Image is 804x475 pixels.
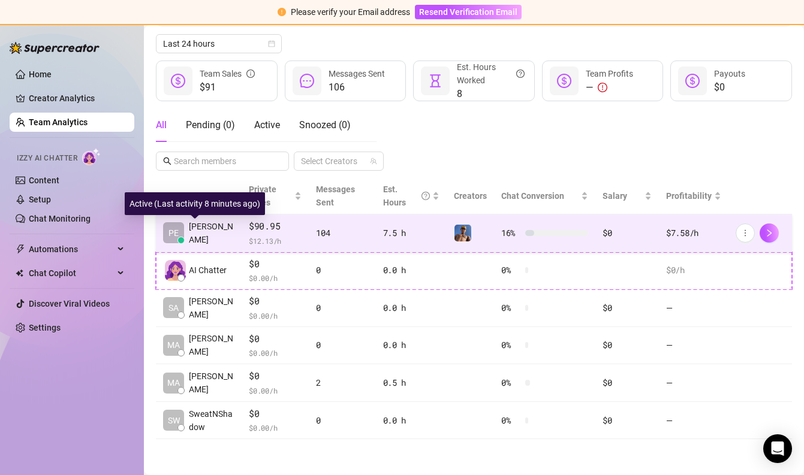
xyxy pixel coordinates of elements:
span: Payouts [714,69,745,78]
span: $0 [249,294,302,308]
span: $0 [714,80,745,95]
div: Pending ( 0 ) [186,118,235,132]
button: Resend Verification Email [415,5,522,19]
span: calendar [268,40,275,47]
span: message [300,74,314,88]
span: 16 % [501,226,520,240]
span: [PERSON_NAME] [189,332,234,358]
div: 0 [316,414,368,427]
div: 0 [316,338,368,352]
th: Creators [447,178,494,214]
div: $7.58 /h [666,226,721,240]
span: more [741,229,749,237]
span: $ 0.00 /h [249,272,302,284]
div: Est. Hours [383,183,430,209]
span: exclamation-circle [278,8,286,16]
div: 104 [316,226,368,240]
span: AI Chatter [189,264,227,277]
span: SweatNShadow [189,407,234,434]
span: Salary [603,191,627,201]
img: Chat Copilot [16,269,23,277]
span: dollar-circle [171,74,185,88]
span: 0 % [501,376,520,389]
span: 0 % [501,414,520,427]
span: Messages Sent [329,69,385,78]
a: Creator Analytics [29,89,125,108]
span: [PERSON_NAME] [189,370,234,396]
span: Resend Verification Email [419,7,517,17]
div: $0 [603,226,652,240]
img: Dallas [454,225,471,241]
span: Profitability [666,191,712,201]
span: $ 12.13 /h [249,235,302,247]
div: Open Intercom Messenger [763,434,792,463]
span: 8 [457,87,525,101]
div: 0 [316,301,368,314]
span: Chat Conversion [501,191,564,201]
a: Settings [29,323,61,332]
div: — [586,80,633,95]
div: 0.0 h [383,301,439,314]
a: Content [29,176,59,185]
span: MA [167,338,180,352]
td: — [659,289,728,327]
td: — [659,364,728,402]
span: dollar-circle [685,74,700,88]
span: hourglass [428,74,442,88]
span: $0 [249,407,302,421]
span: [PERSON_NAME] [189,295,234,321]
span: Last 24 hours [163,35,275,53]
span: Messages Sent [316,184,355,207]
span: dollar-circle [557,74,571,88]
div: All [156,118,167,132]
div: $0 [603,338,652,352]
span: right [765,229,773,237]
div: Team Sales [200,67,255,80]
div: 0 [316,264,368,277]
span: SW [168,414,180,427]
div: $0 [603,301,652,314]
span: 0 % [501,301,520,314]
input: Search members [174,155,272,168]
span: MA [167,376,180,389]
img: izzy-ai-chatter-avatar-DDCN_rTZ.svg [165,260,186,281]
span: $91 [200,80,255,95]
span: Izzy AI Chatter [17,153,77,164]
div: 2 [316,376,368,389]
span: PE [168,226,179,240]
span: thunderbolt [16,244,25,254]
span: question-circle [421,183,430,209]
span: 106 [329,80,385,95]
span: Team Profits [586,69,633,78]
span: $90.95 [249,219,302,234]
img: logo-BBDzfeDw.svg [10,42,100,54]
span: Snoozed ( 0 ) [299,119,351,131]
div: Active (Last activity 8 minutes ago) [125,192,265,215]
div: 0.5 h [383,376,439,389]
span: exclamation-circle [598,83,607,92]
span: Automations [29,240,114,259]
span: $ 0.00 /h [249,310,302,322]
a: Discover Viral Videos [29,299,110,308]
span: search [163,157,171,165]
div: $0 /h [666,264,721,277]
th: Name [156,178,242,214]
td: — [659,327,728,365]
span: $0 [249,257,302,271]
span: $ 0.00 /h [249,385,302,397]
span: $0 [249,332,302,346]
span: [PERSON_NAME] [189,220,234,246]
img: AI Chatter [82,148,101,165]
span: $ 0.00 /h [249,347,302,359]
div: $0 [603,376,652,389]
div: 0.0 h [383,264,439,277]
span: 0 % [501,264,520,277]
div: Please verify your Email address [291,5,410,19]
span: team [370,158,377,165]
span: info-circle [246,67,255,80]
span: Private Sales [249,184,276,207]
a: Chat Monitoring [29,214,91,223]
span: 0 % [501,338,520,352]
a: Team Analytics [29,117,88,127]
span: Chat Copilot [29,264,114,283]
